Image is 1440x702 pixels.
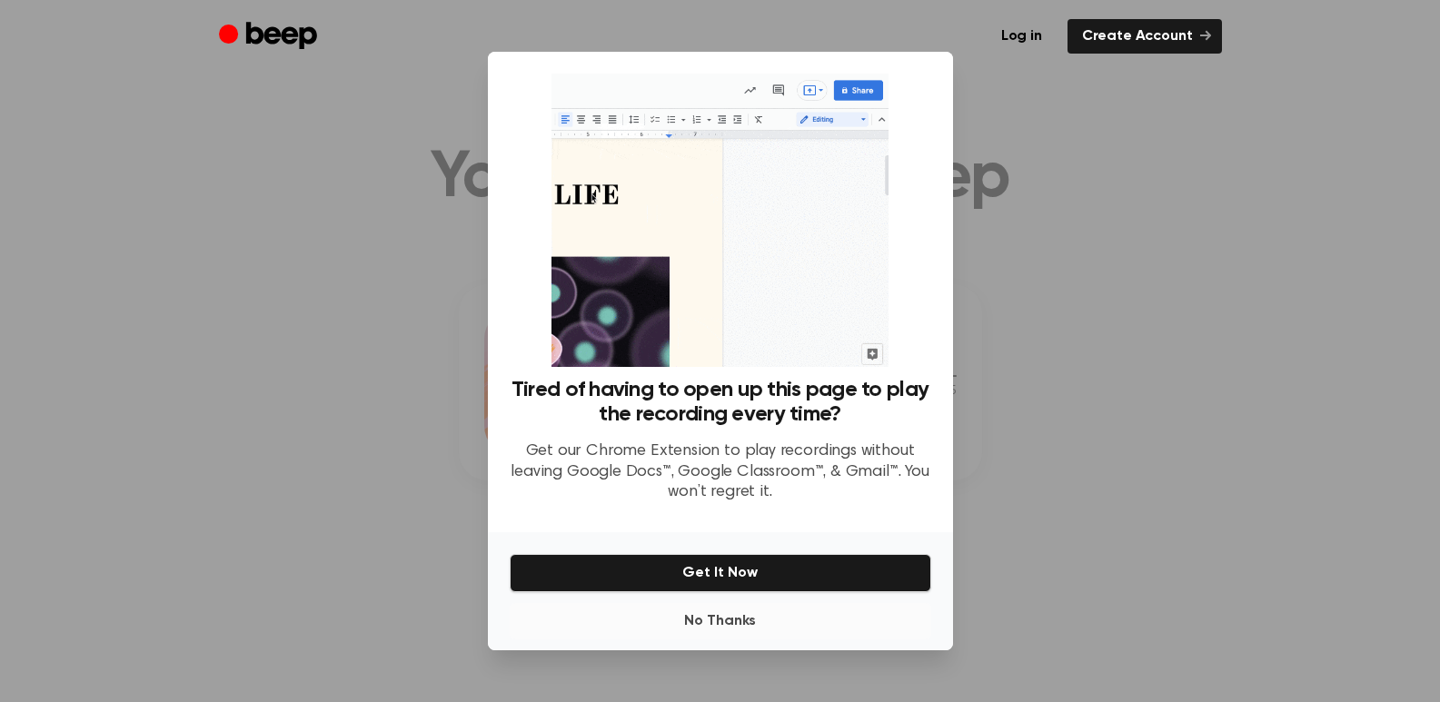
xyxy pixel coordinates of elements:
img: Beep extension in action [551,74,889,367]
h3: Tired of having to open up this page to play the recording every time? [510,378,931,427]
a: Log in [987,19,1057,54]
a: Beep [219,19,322,54]
p: Get our Chrome Extension to play recordings without leaving Google Docs™, Google Classroom™, & Gm... [510,441,931,503]
button: Get It Now [510,554,931,592]
a: Create Account [1068,19,1222,54]
button: No Thanks [510,603,931,639]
